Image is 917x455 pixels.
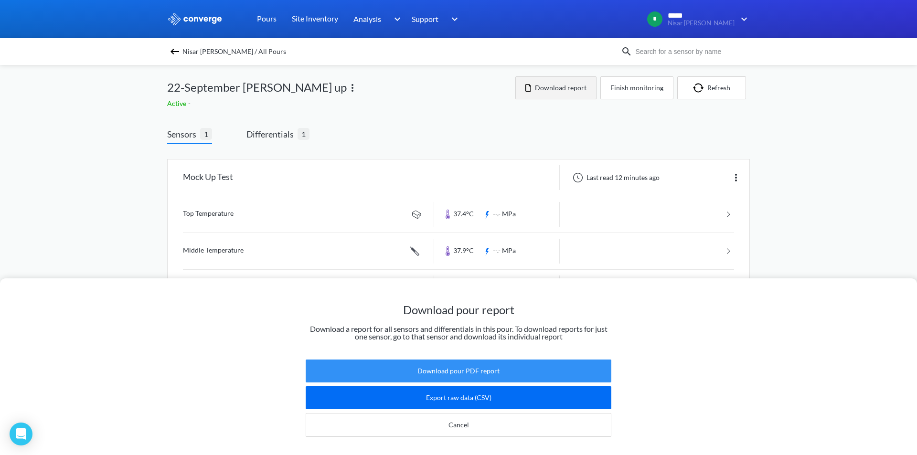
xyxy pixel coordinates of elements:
[668,20,735,27] span: Nisar [PERSON_NAME]
[353,13,381,25] span: Analysis
[182,45,286,58] span: Nisar [PERSON_NAME] / All Pours
[445,13,460,25] img: downArrow.svg
[306,413,611,437] button: Cancel
[306,302,611,317] h1: Download pour report
[632,46,748,57] input: Search for a sensor by name
[169,46,181,57] img: backspace.svg
[621,46,632,57] img: icon-search.svg
[306,360,611,382] button: Download pour PDF report
[412,13,438,25] span: Support
[306,325,611,340] p: Download a report for all sensors and differentials in this pour. To download reports for just on...
[306,386,611,409] button: Export raw data (CSV)
[388,13,403,25] img: downArrow.svg
[167,13,223,25] img: logo_ewhite.svg
[10,423,32,445] div: Open Intercom Messenger
[735,13,750,25] img: downArrow.svg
